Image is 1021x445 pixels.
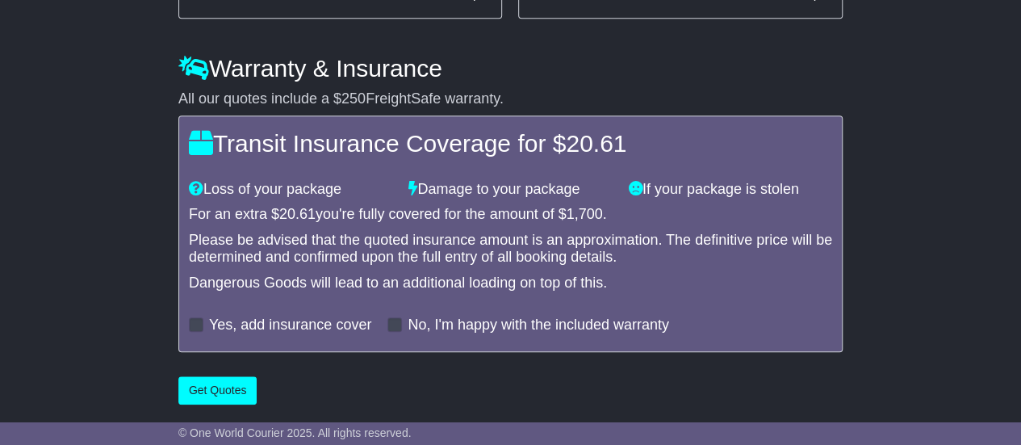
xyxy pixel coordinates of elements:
label: Yes, add insurance cover [209,317,371,334]
button: Get Quotes [178,376,257,405]
div: Loss of your package [181,181,400,199]
div: Please be advised that the quoted insurance amount is an approximation. The definitive price will... [189,232,832,267]
div: If your package is stolen [621,181,840,199]
span: 1,700 [567,206,603,222]
span: © One World Courier 2025. All rights reserved. [178,426,412,439]
div: All our quotes include a $ FreightSafe warranty. [178,90,843,108]
h4: Warranty & Insurance [178,55,843,82]
label: No, I'm happy with the included warranty [408,317,669,334]
div: Dangerous Goods will lead to an additional loading on top of this. [189,275,832,292]
span: 20.61 [279,206,316,222]
h4: Transit Insurance Coverage for $ [189,130,832,157]
span: 250 [341,90,366,107]
span: 20.61 [566,130,626,157]
div: Damage to your package [400,181,620,199]
div: For an extra $ you're fully covered for the amount of $ . [189,206,832,224]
